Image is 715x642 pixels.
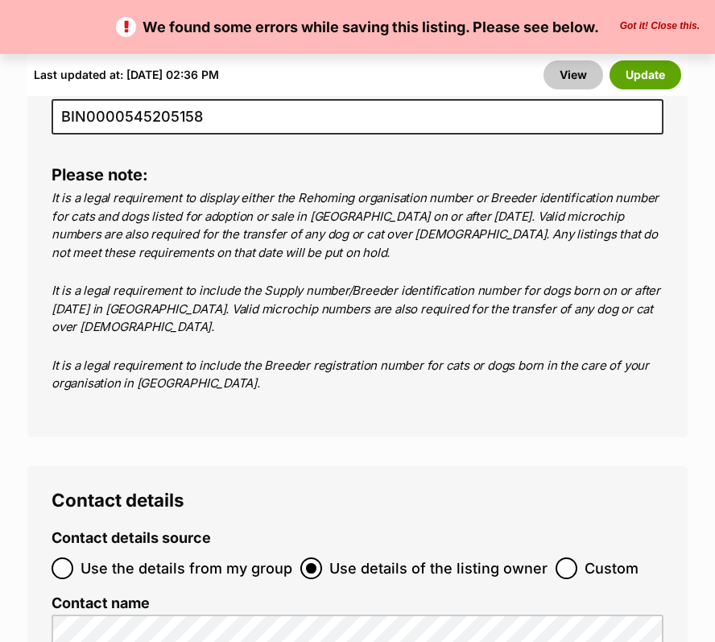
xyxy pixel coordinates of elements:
[543,60,603,89] a: View
[81,557,292,579] span: Use the details from my group
[16,16,699,38] p: We found some errors while saving this listing. Please see below.
[52,357,663,393] p: It is a legal requirement to include the Breeder registration number for cats or dogs born in the...
[34,60,219,89] div: Last updated at: [DATE] 02:36 PM
[329,557,548,579] span: Use details of the listing owner
[52,595,663,612] label: Contact name
[610,60,681,89] button: Update
[615,20,705,33] button: Close the banner
[52,282,663,337] p: It is a legal requirement to include the Supply number/Breeder identification number for dogs bor...
[52,189,663,262] p: It is a legal requirement to display either the Rehoming organisation number or Breeder identific...
[52,164,663,185] h4: Please note:
[52,530,211,547] label: Contact details source
[52,489,184,511] span: Contact details
[585,557,639,579] span: Custom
